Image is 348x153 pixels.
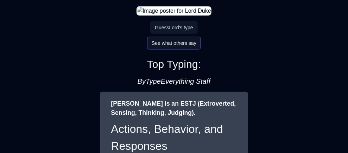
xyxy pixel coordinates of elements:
[111,100,236,116] strong: [PERSON_NAME] is an ESTJ (Extroverted, Sensing, Thinking, Judging).
[150,21,198,34] button: GuessLord's type
[137,6,211,16] a: Image poster for Lord Duke
[137,7,211,15] img: Image poster for Lord Duke
[147,58,201,71] h2: Top Typing:
[147,37,201,49] button: See what others say
[138,76,211,86] h2: By TypeEverything Staff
